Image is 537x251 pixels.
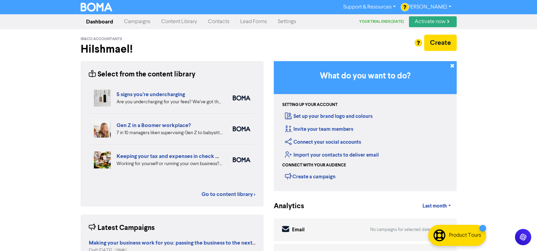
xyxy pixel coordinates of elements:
[292,226,305,234] div: Email
[370,227,438,233] div: No campaigns for selected dates
[282,162,346,168] div: Connect with your audience
[338,2,401,13] a: Support & Resources
[117,153,284,160] a: Keeping your tax and expenses in check when you are self-employed
[117,160,223,167] div: Working for yourself or running your own business? Setup robust systems for expenses & tax requir...
[274,201,296,212] div: Analytics
[89,69,195,80] div: Select from the content library
[452,178,537,251] iframe: Chat Widget
[81,37,122,41] span: IB&Co Accountants
[401,2,456,13] a: [PERSON_NAME]
[233,95,250,101] img: boma_accounting
[235,15,272,29] a: Lead Forms
[117,91,185,98] a: 5 signs you’re undercharging
[233,126,250,131] img: boma
[359,19,409,25] div: Your trial ends [DATE]
[285,113,373,120] a: Set up your brand logo and colours
[274,61,457,191] div: Getting Started in BOMA
[203,15,235,29] a: Contacts
[422,203,447,209] span: Last month
[81,15,119,29] a: Dashboard
[417,199,456,213] a: Last month
[89,239,280,246] strong: Making your business work for you: passing the business to the next generation
[272,15,302,29] a: Settings
[119,15,156,29] a: Campaigns
[285,126,353,132] a: Invite your team members
[117,98,223,106] div: Are you undercharging for your fees? We’ve got the five warning signs that can help you diagnose ...
[117,122,191,129] a: Gen Z in a Boomer workplace?
[202,190,255,198] a: Go to content library >
[117,129,223,137] div: 7 in 10 managers liken supervising Gen Z to babysitting or parenting. But is your people manageme...
[81,3,112,12] img: BOMA Logo
[89,223,155,233] div: Latest Campaigns
[409,16,457,27] a: Activate now
[424,35,457,51] button: Create
[285,139,361,145] a: Connect your social accounts
[282,102,337,108] div: Setting up your account
[284,71,447,81] h3: What do you want to do?
[89,240,280,246] a: Making your business work for you: passing the business to the next generation
[285,152,379,158] a: Import your contacts to deliver email
[285,171,335,181] div: Create a campaign
[233,157,250,162] img: boma_accounting
[81,43,264,56] h2: Hi Ishmael !
[156,15,203,29] a: Content Library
